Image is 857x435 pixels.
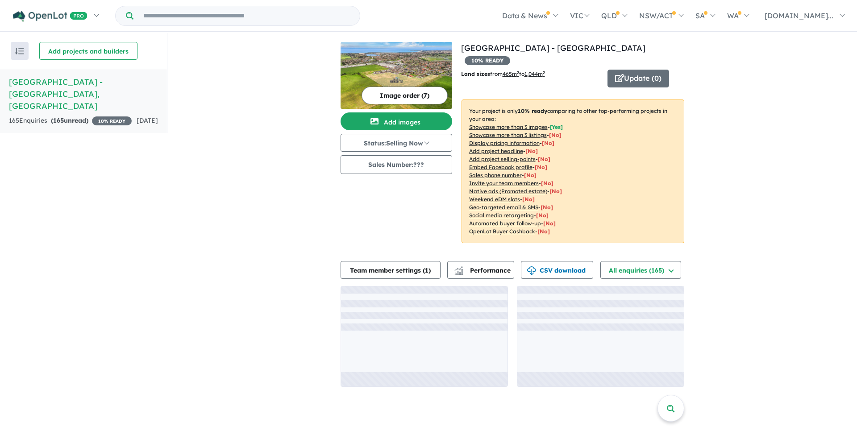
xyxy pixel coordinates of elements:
button: Status:Selling Now [341,134,452,152]
a: [GEOGRAPHIC_DATA] - [GEOGRAPHIC_DATA] [461,43,645,53]
h5: [GEOGRAPHIC_DATA] - [GEOGRAPHIC_DATA] , [GEOGRAPHIC_DATA] [9,76,158,112]
span: [No] [537,228,550,235]
button: Add projects and builders [39,42,137,60]
u: Add project headline [469,148,523,154]
img: bar-chart.svg [454,269,463,275]
p: from [461,70,601,79]
u: Display pricing information [469,140,540,146]
span: [ No ] [535,164,547,170]
strong: ( unread) [51,116,88,124]
u: 465 m [503,70,519,77]
span: [ No ] [525,148,538,154]
img: line-chart.svg [454,266,462,271]
u: OpenLot Buyer Cashback [469,228,535,235]
u: Showcase more than 3 listings [469,132,547,138]
u: Native ads (Promoted estate) [469,188,547,195]
img: sort.svg [15,48,24,54]
span: [ No ] [538,156,550,162]
u: Automated buyer follow-up [469,220,541,227]
u: Embed Facebook profile [469,164,533,170]
button: Performance [447,261,514,279]
span: [No] [536,212,549,219]
u: Invite your team members [469,180,539,186]
span: 10 % READY [92,116,132,125]
span: [ No ] [524,172,537,178]
sup: 2 [543,70,545,75]
u: Social media retargeting [469,212,534,219]
span: 1 [425,266,428,274]
span: [DOMAIN_NAME]... [765,11,833,20]
span: [ No ] [549,132,562,138]
span: [No] [543,220,556,227]
div: 165 Enquir ies [9,116,132,126]
span: to [519,70,545,77]
button: All enquiries (165) [600,261,681,279]
img: Openlot PRO Logo White [13,11,87,22]
u: Geo-targeted email & SMS [469,204,538,211]
u: Weekend eDM slots [469,196,520,203]
button: Update (0) [607,70,669,87]
span: [No] [549,188,562,195]
u: Add project selling-points [469,156,536,162]
b: Land sizes [461,70,490,77]
span: [No] [522,196,535,203]
b: 10 % ready [518,108,547,114]
span: [ Yes ] [550,124,563,130]
sup: 2 [517,70,519,75]
button: Image order (7) [362,87,448,104]
span: 10 % READY [465,56,510,65]
u: Sales phone number [469,172,522,178]
span: [ No ] [542,140,554,146]
span: [No] [541,204,553,211]
button: CSV download [521,261,593,279]
span: Performance [456,266,511,274]
span: [DATE] [137,116,158,124]
span: [ No ] [541,180,553,186]
button: Team member settings (1) [341,261,441,279]
button: Add images [341,112,452,130]
u: 1,044 m [524,70,545,77]
button: Sales Number:??? [341,155,452,174]
p: Your project is only comparing to other top-performing projects in your area: - - - - - - - - - -... [462,99,684,243]
img: download icon [527,266,536,275]
img: Plaza Heights Estate - Warrnambool [341,42,452,109]
u: Showcase more than 3 images [469,124,548,130]
input: Try estate name, suburb, builder or developer [135,6,358,25]
span: 165 [53,116,64,124]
